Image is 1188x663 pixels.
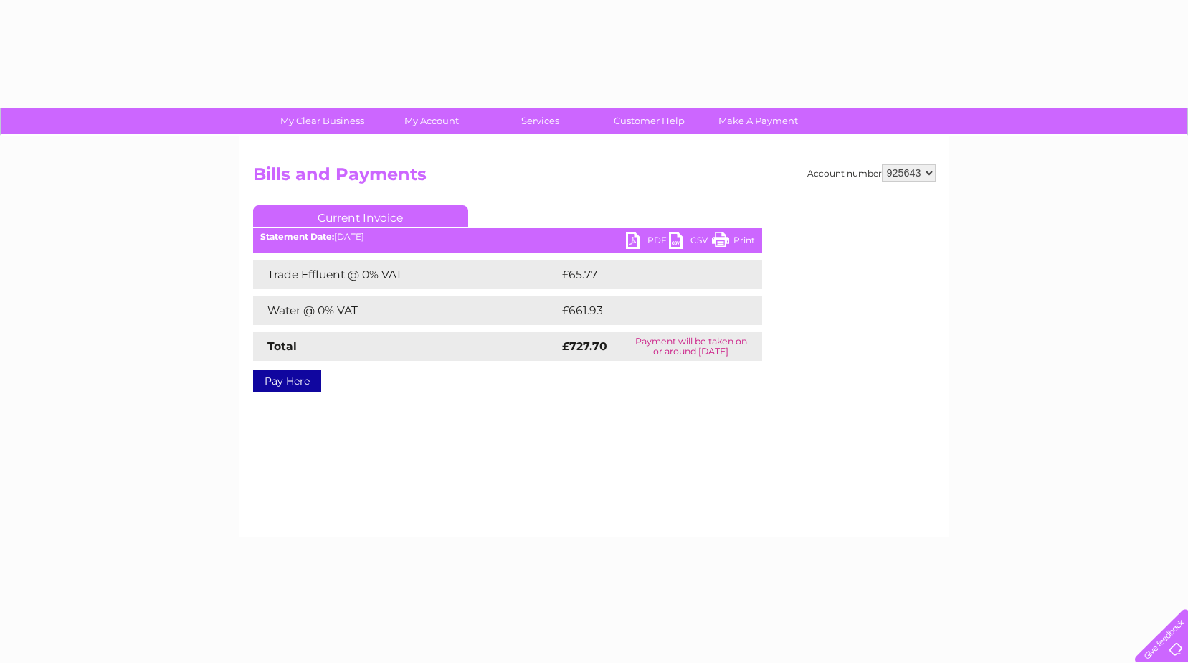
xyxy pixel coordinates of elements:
a: PDF [626,232,669,253]
div: Account number [807,164,936,182]
td: Payment will be taken on or around [DATE] [620,332,761,361]
strong: £727.70 [562,339,607,353]
a: Print [712,232,755,253]
td: Trade Effluent @ 0% VAT [253,260,559,289]
a: Current Invoice [253,205,468,227]
strong: Total [267,339,297,353]
a: Pay Here [253,370,321,392]
td: Water @ 0% VAT [253,296,559,325]
div: [DATE] [253,232,762,242]
a: My Account [372,108,490,134]
a: Make A Payment [699,108,817,134]
td: £65.77 [559,260,733,289]
a: Services [481,108,599,134]
td: £661.93 [559,296,736,325]
a: CSV [669,232,712,253]
b: Statement Date: [260,231,334,242]
a: Customer Help [590,108,708,134]
h2: Bills and Payments [253,164,936,192]
a: My Clear Business [263,108,381,134]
